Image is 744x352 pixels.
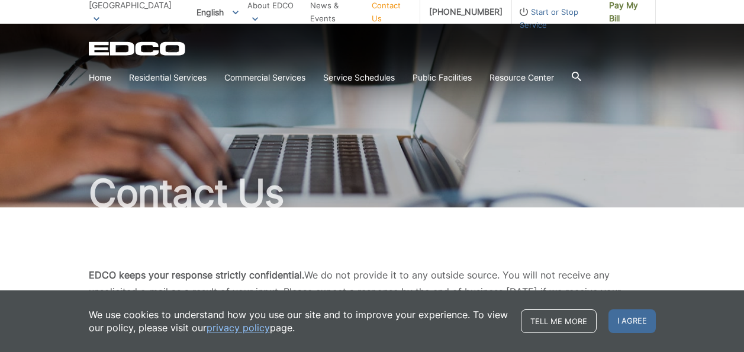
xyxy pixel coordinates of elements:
[89,269,304,281] b: EDCO keeps your response strictly confidential.
[89,308,509,334] p: We use cookies to understand how you use our site and to improve your experience. To view our pol...
[608,309,656,333] span: I agree
[521,309,597,333] a: Tell me more
[207,321,270,334] a: privacy policy
[89,71,111,84] a: Home
[413,71,472,84] a: Public Facilities
[323,71,395,84] a: Service Schedules
[489,71,554,84] a: Resource Center
[188,2,247,22] span: English
[224,71,305,84] a: Commercial Services
[129,71,207,84] a: Residential Services
[89,41,187,56] a: EDCD logo. Return to the homepage.
[89,174,656,212] h1: Contact Us
[89,267,656,333] p: We do not provide it to any outside source. You will not receive any unsolicited e-mail as a resu...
